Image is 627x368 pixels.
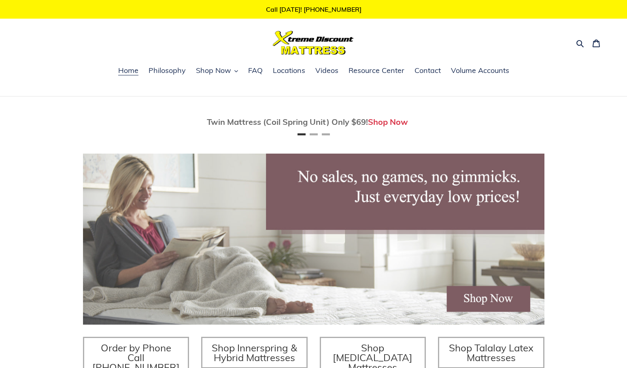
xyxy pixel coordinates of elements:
[207,117,368,127] span: Twin Mattress (Coil Spring Unit) Only $69!
[145,65,190,77] a: Philosophy
[315,66,338,75] span: Videos
[451,66,509,75] span: Volume Accounts
[310,133,318,135] button: Page 2
[410,65,445,77] a: Contact
[273,66,305,75] span: Locations
[449,342,533,364] span: Shop Talalay Latex Mattresses
[149,66,186,75] span: Philosophy
[349,66,404,75] span: Resource Center
[192,65,242,77] button: Shop Now
[322,133,330,135] button: Page 3
[118,66,138,75] span: Home
[273,31,354,55] img: Xtreme Discount Mattress
[212,342,297,364] span: Shop Innerspring & Hybrid Mattresses
[447,65,513,77] a: Volume Accounts
[368,117,408,127] a: Shop Now
[244,65,267,77] a: FAQ
[269,65,309,77] a: Locations
[311,65,342,77] a: Videos
[196,66,231,75] span: Shop Now
[83,154,544,325] img: herobannermay2022-1652879215306_1200x.jpg
[114,65,142,77] a: Home
[248,66,263,75] span: FAQ
[414,66,441,75] span: Contact
[344,65,408,77] a: Resource Center
[298,133,306,135] button: Page 1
